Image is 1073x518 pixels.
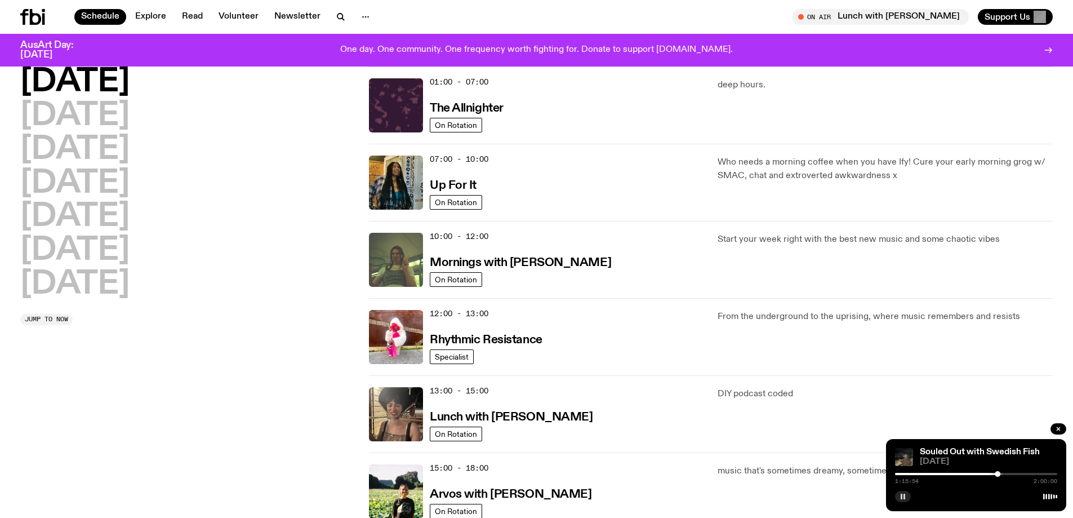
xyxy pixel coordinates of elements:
[920,448,1040,457] a: Souled Out with Swedish Fish
[20,235,130,267] button: [DATE]
[985,12,1030,22] span: Support Us
[20,67,130,98] button: [DATE]
[430,308,488,319] span: 12:00 - 13:00
[212,9,265,25] a: Volunteer
[430,257,611,269] h3: Mornings with [PERSON_NAME]
[430,332,542,346] a: Rhythmic Resistance
[430,427,482,441] a: On Rotation
[20,41,92,60] h3: AusArt Day: [DATE]
[430,463,488,473] span: 15:00 - 18:00
[430,231,488,242] span: 10:00 - 12:00
[920,458,1057,466] span: [DATE]
[895,448,913,466] img: Izzy Page stands above looking down at Opera Bar. She poses in front of the Harbour Bridge in the...
[718,464,1053,478] p: music that's sometimes dreamy, sometimes fast, but always good!
[430,195,482,210] a: On Rotation
[20,201,130,233] button: [DATE]
[435,121,477,129] span: On Rotation
[718,310,1053,324] p: From the underground to the uprising, where music remembers and resists
[20,100,130,132] button: [DATE]
[430,411,593,423] h3: Lunch with [PERSON_NAME]
[430,103,504,114] h3: The Allnighter
[369,156,423,210] img: Ify - a Brown Skin girl with black braided twists, looking up to the side with her tongue stickin...
[268,9,327,25] a: Newsletter
[435,275,477,284] span: On Rotation
[430,272,482,287] a: On Rotation
[895,479,919,484] span: 1:15:54
[20,314,73,325] button: Jump to now
[430,100,504,114] a: The Allnighter
[25,316,68,322] span: Jump to now
[430,409,593,423] a: Lunch with [PERSON_NAME]
[20,269,130,300] button: [DATE]
[435,352,469,361] span: Specialist
[369,310,423,364] img: Attu crouches on gravel in front of a brown wall. They are wearing a white fur coat with a hood, ...
[430,178,477,192] a: Up For It
[128,9,173,25] a: Explore
[430,386,488,396] span: 13:00 - 15:00
[718,387,1053,401] p: DIY podcast coded
[20,168,130,200] button: [DATE]
[792,9,969,25] button: On AirLunch with [PERSON_NAME]
[1034,479,1057,484] span: 2:00:00
[435,507,477,515] span: On Rotation
[718,78,1053,92] p: deep hours.
[430,486,591,501] a: Arvos with [PERSON_NAME]
[430,349,474,364] a: Specialist
[430,154,488,165] span: 07:00 - 10:00
[978,9,1053,25] button: Support Us
[340,45,733,55] p: One day. One community. One frequency worth fighting for. Donate to support [DOMAIN_NAME].
[369,233,423,287] img: Jim Kretschmer in a really cute outfit with cute braids, standing on a train holding up a peace s...
[718,233,1053,246] p: Start your week right with the best new music and some chaotic vibes
[430,489,591,501] h3: Arvos with [PERSON_NAME]
[430,77,488,87] span: 01:00 - 07:00
[430,255,611,269] a: Mornings with [PERSON_NAME]
[175,9,210,25] a: Read
[20,134,130,166] button: [DATE]
[74,9,126,25] a: Schedule
[430,334,542,346] h3: Rhythmic Resistance
[435,198,477,206] span: On Rotation
[435,430,477,438] span: On Rotation
[718,156,1053,183] p: Who needs a morning coffee when you have Ify! Cure your early morning grog w/ SMAC, chat and extr...
[430,118,482,132] a: On Rotation
[430,180,477,192] h3: Up For It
